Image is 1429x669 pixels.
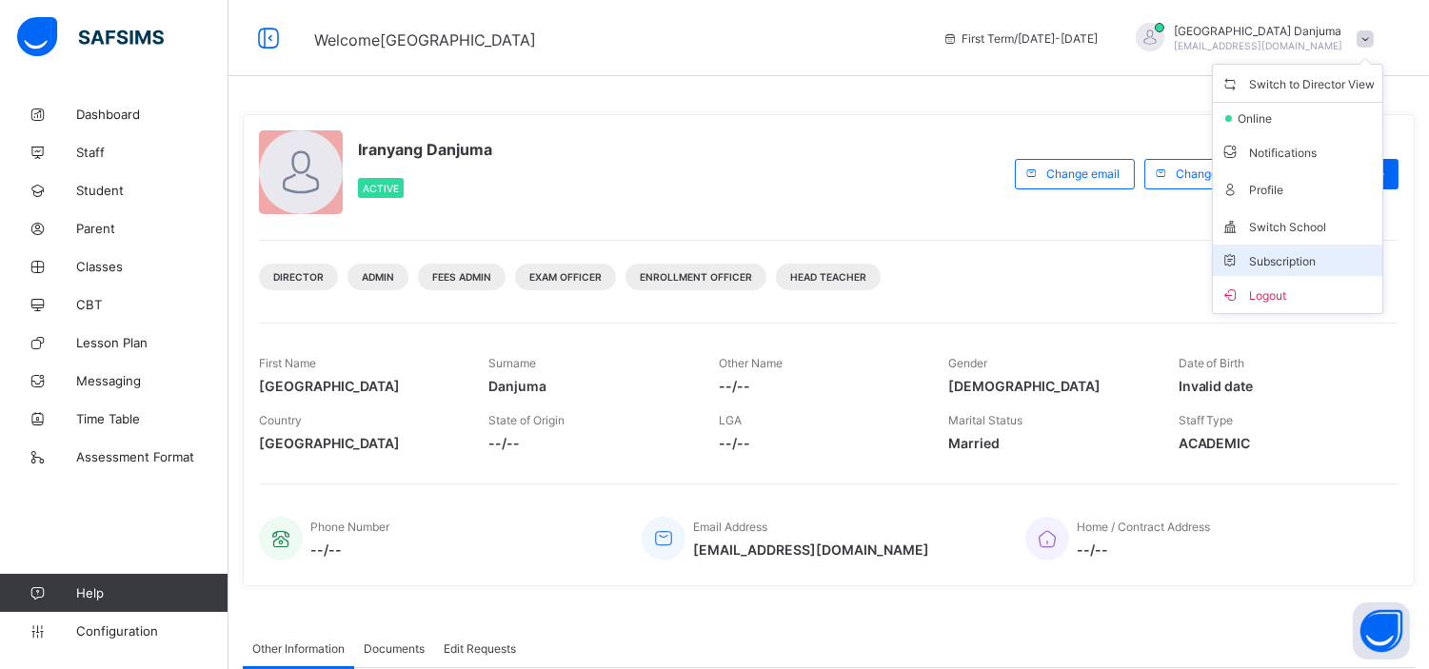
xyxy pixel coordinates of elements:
[76,449,228,464] span: Assessment Format
[310,541,389,558] span: --/--
[1077,520,1210,534] span: Home / Contract Address
[1353,602,1410,659] button: Open asap
[363,183,399,194] span: Active
[1046,167,1120,181] span: Change email
[1213,207,1382,245] li: dropdown-list-item-text-5
[1077,541,1210,558] span: --/--
[444,641,516,656] span: Edit Requests
[259,413,302,427] span: Country
[76,107,228,122] span: Dashboard
[1213,245,1382,276] li: dropdown-list-item-null-6
[1221,254,1316,268] span: Subscription
[1221,215,1375,237] span: Switch School
[1221,72,1375,94] span: Switch to Director View
[1213,65,1382,103] li: dropdown-list-item-name-1
[1179,413,1234,427] span: Staff Type
[719,413,742,427] span: LGA
[76,335,228,350] span: Lesson Plan
[948,435,1149,451] span: Married
[259,435,460,451] span: [GEOGRAPHIC_DATA]
[1179,435,1379,451] span: ACADEMIC
[693,520,767,534] span: Email Address
[252,641,345,656] span: Other Information
[1179,378,1379,394] span: Invalid date
[488,413,565,427] span: State of Origin
[1213,170,1382,207] li: dropdown-list-item-text-4
[362,271,394,283] span: Admin
[76,623,228,639] span: Configuration
[259,356,316,370] span: First Name
[1174,24,1342,38] span: [GEOGRAPHIC_DATA] Danjuma
[488,356,536,370] span: Surname
[76,183,228,198] span: Student
[358,140,492,159] span: Iranyang Danjuma
[1179,356,1245,370] span: Date of Birth
[259,378,460,394] span: [GEOGRAPHIC_DATA]
[432,271,491,283] span: Fees admin
[310,520,389,534] span: Phone Number
[529,271,602,283] span: Exam officer
[693,541,929,558] span: [EMAIL_ADDRESS][DOMAIN_NAME]
[76,221,228,236] span: Parent
[76,373,228,388] span: Messaging
[719,435,920,451] span: --/--
[1176,167,1273,181] span: Change Password
[76,297,228,312] span: CBT
[273,271,324,283] span: DIRECTOR
[1221,178,1375,200] span: Profile
[17,17,164,57] img: safsims
[76,259,228,274] span: Classes
[948,356,987,370] span: Gender
[314,30,536,49] span: Welcome [GEOGRAPHIC_DATA]
[1174,40,1342,51] span: [EMAIL_ADDRESS][DOMAIN_NAME]
[1213,276,1382,313] li: dropdown-list-item-buttom-7
[488,435,689,451] span: --/--
[76,411,228,426] span: Time Table
[76,585,228,600] span: Help
[1236,111,1283,126] span: online
[1213,103,1382,133] li: dropdown-list-item-null-2
[76,145,228,160] span: Staff
[948,378,1149,394] span: [DEMOGRAPHIC_DATA]
[1213,133,1382,170] li: dropdown-list-item-text-3
[488,378,689,394] span: Danjuma
[719,356,783,370] span: Other Name
[948,413,1022,427] span: Marital Status
[719,378,920,394] span: --/--
[1117,23,1383,54] div: IranyangDanjuma
[640,271,752,283] span: Enrollment Officer
[1221,141,1375,163] span: Notifications
[1221,284,1375,305] span: Logout
[943,31,1098,46] span: session/term information
[790,271,866,283] span: Head teacher
[364,641,425,656] span: Documents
